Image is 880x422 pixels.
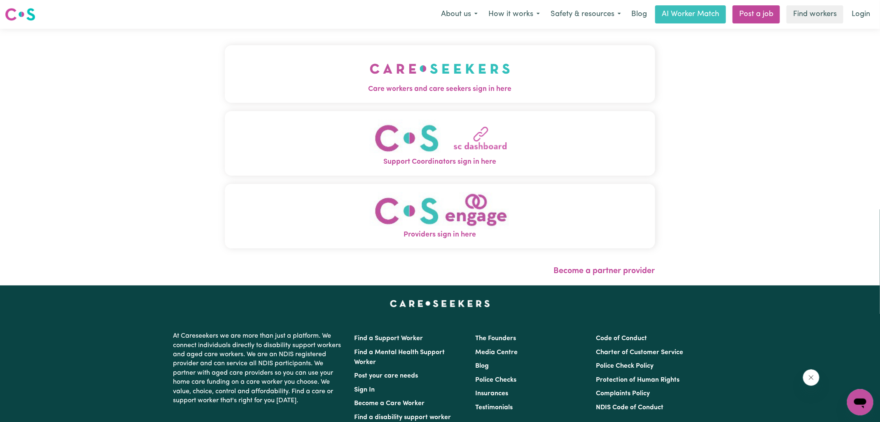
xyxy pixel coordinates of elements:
span: Need any help? [5,6,50,12]
a: Blog [626,5,652,23]
button: Care workers and care seekers sign in here [225,45,655,103]
a: Insurances [475,390,508,397]
button: Providers sign in here [225,184,655,248]
img: Careseekers logo [5,7,35,22]
a: Find workers [787,5,843,23]
a: Complaints Policy [596,390,650,397]
a: Become a Care Worker [355,400,425,407]
span: Providers sign in here [225,230,655,240]
a: Post a job [733,5,780,23]
a: Find a disability support worker [355,414,451,421]
a: Sign In [355,387,375,393]
a: Become a partner provider [554,267,655,275]
a: Protection of Human Rights [596,377,679,383]
a: Police Check Policy [596,363,654,369]
a: The Founders [475,335,516,342]
p: At Careseekers we are more than just a platform. We connect individuals directly to disability su... [173,328,345,408]
a: Careseekers logo [5,5,35,24]
a: Find a Support Worker [355,335,423,342]
span: Care workers and care seekers sign in here [225,84,655,95]
iframe: Close message [803,369,819,386]
a: Testimonials [475,404,513,411]
a: AI Worker Match [655,5,726,23]
a: Charter of Customer Service [596,349,683,356]
iframe: Button to launch messaging window [847,389,873,415]
a: NDIS Code of Conduct [596,404,663,411]
a: Post your care needs [355,373,418,379]
button: About us [436,6,483,23]
a: Police Checks [475,377,516,383]
a: Careseekers home page [390,300,490,307]
button: How it works [483,6,545,23]
a: Blog [475,363,489,369]
a: Media Centre [475,349,518,356]
a: Find a Mental Health Support Worker [355,349,445,366]
a: Code of Conduct [596,335,647,342]
span: Support Coordinators sign in here [225,157,655,167]
a: Login [847,5,875,23]
button: Safety & resources [545,6,626,23]
button: Support Coordinators sign in here [225,111,655,176]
